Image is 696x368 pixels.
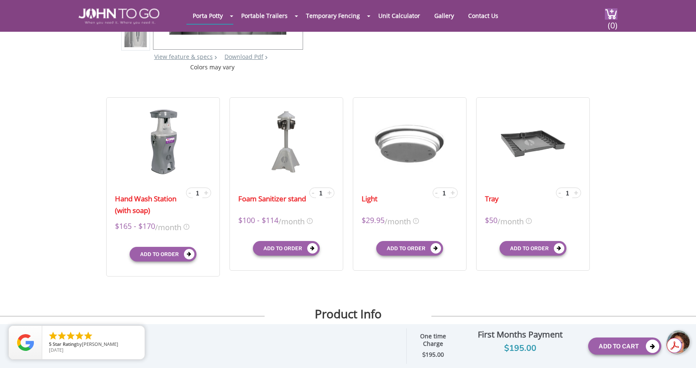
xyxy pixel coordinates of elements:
[571,324,696,359] iframe: Live Chat Button
[362,108,457,175] img: 19
[462,8,505,24] a: Contact Us
[130,247,196,261] button: Add to order
[186,8,229,24] a: Porta Potty
[235,8,294,24] a: Portable Trailers
[214,56,217,59] img: right arrow icon
[238,215,278,227] span: $100 - $114
[224,53,263,61] a: Download Pdf
[413,218,419,224] img: icon
[66,331,76,341] li: 
[115,221,155,233] span: $165 - $170
[312,188,314,198] span: -
[204,188,208,198] span: +
[605,8,617,20] img: cart a
[154,53,213,61] a: View feature & specs
[268,108,305,175] img: 19
[422,351,444,359] strong: $
[121,63,304,71] div: Colors may vary
[115,193,184,216] a: Hand Wash Station (with soap)
[53,341,76,347] span: Star Rating
[362,193,377,205] a: Light
[184,224,189,230] img: icon
[49,347,64,353] span: [DATE]
[451,188,455,198] span: +
[376,241,443,256] button: Add to order
[189,188,191,198] span: -
[141,108,185,175] img: 19
[265,56,268,59] img: chevron.png
[500,241,566,256] button: Add to order
[307,218,313,224] img: icon
[526,218,532,224] img: icon
[459,327,582,342] div: First Months Payment
[17,334,34,351] img: Review Rating
[79,8,159,24] img: JOHN to go
[253,241,320,256] button: Add to order
[485,193,499,205] a: Tray
[278,215,305,227] span: /month
[426,350,444,358] span: 195.00
[385,215,411,227] span: /month
[372,8,426,24] a: Unit Calculator
[362,215,385,227] span: $29.95
[300,8,366,24] a: Temporary Fencing
[57,331,67,341] li: 
[74,331,84,341] li: 
[459,342,582,355] div: $195.00
[558,188,561,198] span: -
[500,108,566,175] img: 19
[420,332,446,348] strong: One time Charge
[238,193,306,205] a: Foam Sanitizer stand
[83,331,93,341] li: 
[497,215,524,227] span: /month
[155,221,181,233] span: /month
[327,188,331,198] span: +
[574,188,578,198] span: +
[49,342,138,348] span: by
[48,331,58,341] li: 
[428,8,460,24] a: Gallery
[435,188,438,198] span: -
[82,341,118,347] span: [PERSON_NAME]
[607,13,617,31] span: (0)
[485,215,497,227] span: $50
[49,341,51,347] span: 5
